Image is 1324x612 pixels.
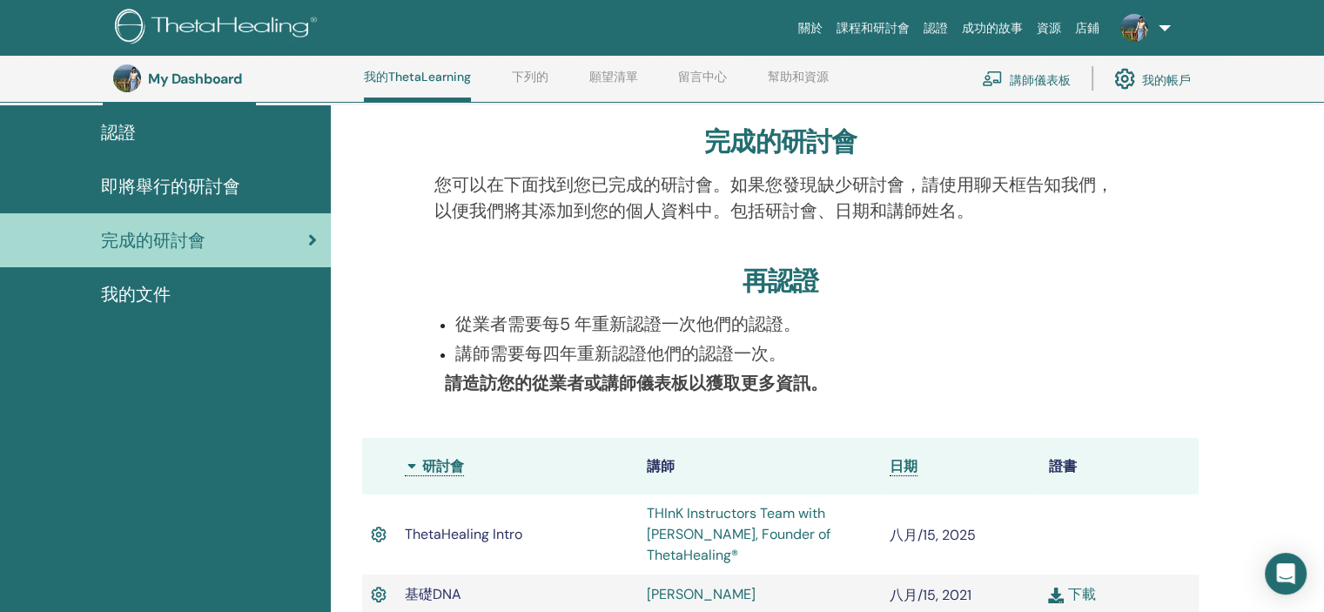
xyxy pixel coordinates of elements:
a: 認證 [917,12,955,44]
font: 八月/15, 2025 [890,526,976,544]
font: 從業者需要每5 年重新認證一次他們的認證。 [455,313,801,335]
font: 再認證 [743,264,819,298]
a: 幫助和資源 [768,70,829,98]
font: 即將舉行的研討會 [101,175,240,198]
font: 資源 [1037,21,1061,35]
font: 您可以在下面找到您已完成的研討會。如果您發現缺少研討會，請使用聊天框告知我們，以便我們將其添加到您的個人資料中。包括研討會、日期和講師姓名。 [434,173,1113,222]
img: cog.svg [1114,64,1135,93]
a: 資源 [1030,12,1068,44]
font: 講師 [647,457,675,475]
font: 關於 [798,21,823,35]
font: 店鋪 [1075,21,1099,35]
font: 完成的研討會 [101,229,205,252]
a: 關於 [791,12,830,44]
a: THInK Instructors Team with [PERSON_NAME], Founder of ThetaHealing® [647,504,830,564]
font: 八月/15, 2021 [890,586,971,604]
font: 日期 [890,457,917,475]
a: 我的帳戶 [1114,59,1191,98]
a: 下列的 [512,70,548,98]
img: Active Certificate [371,583,386,606]
a: 講師儀表板 [982,59,1071,98]
div: Open Intercom Messenger [1265,553,1307,595]
font: 我的文件 [101,283,171,306]
font: 我的ThetaLearning [364,69,471,84]
img: default.jpg [1120,14,1148,42]
img: download.svg [1048,588,1064,603]
a: 日期 [890,457,917,476]
img: chalkboard-teacher.svg [982,71,1003,86]
a: 成功的故事 [955,12,1030,44]
font: 成功的故事 [962,21,1023,35]
font: 我的帳戶 [1142,71,1191,87]
font: 講師儀表板 [1010,71,1071,87]
img: default.jpg [113,64,141,92]
font: 基礎DNA [405,585,461,603]
a: 願望清單 [589,70,638,98]
img: Active Certificate [371,523,386,546]
font: 認證 [924,21,948,35]
font: 下載 [1067,585,1095,603]
font: 留言中心 [678,69,727,84]
font: 認證 [101,121,136,144]
font: My Dashboard [148,70,242,88]
a: 店鋪 [1068,12,1106,44]
font: 講師需要每四年重新認證他們的認證一次。 [455,342,786,365]
font: 幫助和資源 [768,69,829,84]
a: [PERSON_NAME] [647,585,756,603]
a: 課程和研討會 [830,12,917,44]
font: 完成的研討會 [704,124,857,158]
font: 請造訪您的從業者或講師儀表板以獲取更多資訊。 [445,372,828,394]
font: ThetaHealing Intro [405,525,522,543]
font: 證書 [1048,457,1076,475]
font: 願望清單 [589,69,638,84]
img: logo.png [115,9,323,48]
a: 留言中心 [678,70,727,98]
font: 下列的 [512,69,548,84]
font: 課程和研討會 [837,21,910,35]
a: 我的ThetaLearning [364,70,471,102]
a: 下載 [1048,585,1095,603]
